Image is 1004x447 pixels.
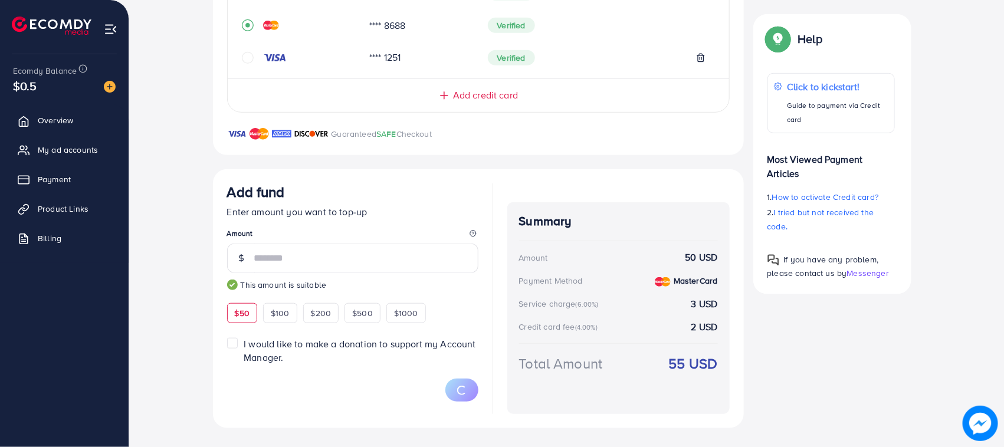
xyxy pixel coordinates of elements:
[669,353,718,374] strong: 55 USD
[767,206,874,232] span: I tried but not received the code.
[519,214,718,229] h4: Summary
[13,77,37,94] span: $0.5
[685,251,718,264] strong: 50 USD
[575,323,598,332] small: (4.00%)
[38,144,98,156] span: My ad accounts
[263,21,279,30] img: credit
[519,252,548,264] div: Amount
[519,298,602,310] div: Service charge
[453,88,518,102] span: Add credit card
[519,353,603,374] div: Total Amount
[9,109,120,132] a: Overview
[767,28,789,50] img: Popup guide
[376,128,396,140] span: SAFE
[767,254,779,266] img: Popup guide
[227,205,478,219] p: Enter amount you want to top-up
[767,190,895,204] p: 1.
[798,32,823,46] p: Help
[242,19,254,31] svg: record circle
[104,22,117,36] img: menu
[772,191,878,203] span: How to activate Credit card?
[847,267,889,279] span: Messenger
[294,127,329,141] img: brand
[38,173,71,185] span: Payment
[655,277,671,287] img: credit
[235,307,250,319] span: $50
[674,275,718,287] strong: MasterCard
[244,337,475,364] span: I would like to make a donation to support my Account Manager.
[576,300,599,309] small: (6.00%)
[38,203,88,215] span: Product Links
[272,127,291,141] img: brand
[9,197,120,221] a: Product Links
[250,127,269,141] img: brand
[227,228,478,243] legend: Amount
[38,232,61,244] span: Billing
[394,307,418,319] span: $1000
[767,143,895,180] p: Most Viewed Payment Articles
[13,65,77,77] span: Ecomdy Balance
[9,138,120,162] a: My ad accounts
[38,114,73,126] span: Overview
[691,320,718,334] strong: 2 USD
[271,307,290,319] span: $100
[104,81,116,93] img: image
[787,80,888,94] p: Click to kickstart!
[311,307,332,319] span: $200
[519,321,602,333] div: Credit card fee
[242,52,254,64] svg: circle
[332,127,432,141] p: Guaranteed Checkout
[227,279,478,291] small: This amount is suitable
[227,183,285,201] h3: Add fund
[691,297,718,311] strong: 3 USD
[263,53,287,63] img: credit
[9,167,120,191] a: Payment
[488,50,535,65] span: Verified
[352,307,373,319] span: $500
[767,254,879,279] span: If you have any problem, please contact us by
[519,275,583,287] div: Payment Method
[767,205,895,234] p: 2.
[488,18,535,33] span: Verified
[227,280,238,290] img: guide
[227,127,247,141] img: brand
[963,406,998,441] img: image
[12,17,91,35] img: logo
[787,98,888,127] p: Guide to payment via Credit card
[9,226,120,250] a: Billing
